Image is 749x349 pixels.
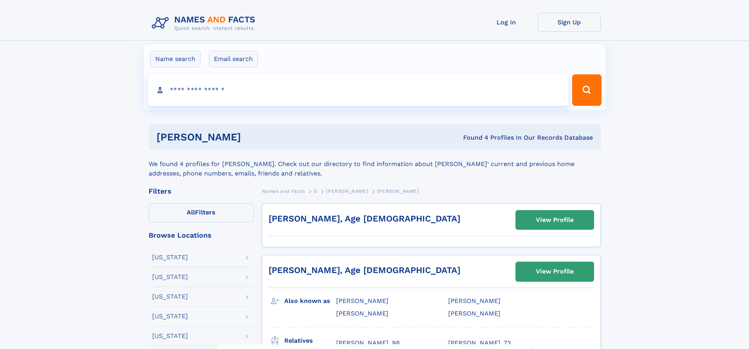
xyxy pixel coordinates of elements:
label: Filters [149,203,254,222]
a: Names and Facts [262,186,305,196]
div: [US_STATE] [152,274,188,280]
a: Log In [475,13,538,32]
span: [PERSON_NAME] [336,297,388,305]
h3: Relatives [284,334,336,347]
a: [PERSON_NAME], 98 [336,339,400,347]
span: [PERSON_NAME] [448,310,501,317]
div: Found 4 Profiles In Our Records Database [352,133,593,142]
h1: [PERSON_NAME] [156,132,352,142]
a: [PERSON_NAME], 73 [448,339,511,347]
label: Email search [209,51,258,67]
h3: Also known as [284,294,336,308]
span: [PERSON_NAME] [377,188,419,194]
div: [US_STATE] [152,333,188,339]
a: [PERSON_NAME] [326,186,368,196]
span: [PERSON_NAME] [326,188,368,194]
img: Logo Names and Facts [149,13,262,34]
a: [PERSON_NAME], Age [DEMOGRAPHIC_DATA] [269,265,460,275]
div: [US_STATE] [152,313,188,319]
div: View Profile [536,211,574,229]
label: Name search [150,51,201,67]
button: Search Button [572,74,601,106]
div: [US_STATE] [152,294,188,300]
div: [US_STATE] [152,254,188,260]
span: S [314,188,317,194]
a: View Profile [516,262,594,281]
a: S [314,186,317,196]
input: search input [148,74,569,106]
span: [PERSON_NAME] [336,310,388,317]
a: View Profile [516,211,594,229]
a: Sign Up [538,13,601,32]
div: Browse Locations [149,232,254,239]
span: All [187,209,195,216]
div: We found 4 profiles for [PERSON_NAME]. Check out our directory to find information about [PERSON_... [149,150,601,178]
div: Filters [149,188,254,195]
a: [PERSON_NAME], Age [DEMOGRAPHIC_DATA] [269,214,460,223]
div: View Profile [536,262,574,281]
span: [PERSON_NAME] [448,297,501,305]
